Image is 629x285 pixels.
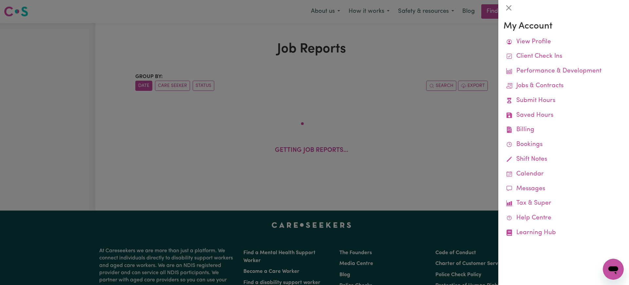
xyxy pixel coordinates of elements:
a: Learning Hub [504,226,624,240]
a: Messages [504,182,624,196]
a: View Profile [504,35,624,50]
iframe: Button to launch messaging window [603,259,624,280]
h3: My Account [504,21,624,32]
a: Help Centre [504,211,624,226]
a: Performance & Development [504,64,624,79]
a: Saved Hours [504,108,624,123]
a: Shift Notes [504,152,624,167]
a: Billing [504,123,624,137]
a: Tax & Super [504,196,624,211]
a: Jobs & Contracts [504,79,624,93]
a: Bookings [504,137,624,152]
a: Submit Hours [504,93,624,108]
button: Close [504,3,514,13]
a: Client Check Ins [504,49,624,64]
a: Calendar [504,167,624,182]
